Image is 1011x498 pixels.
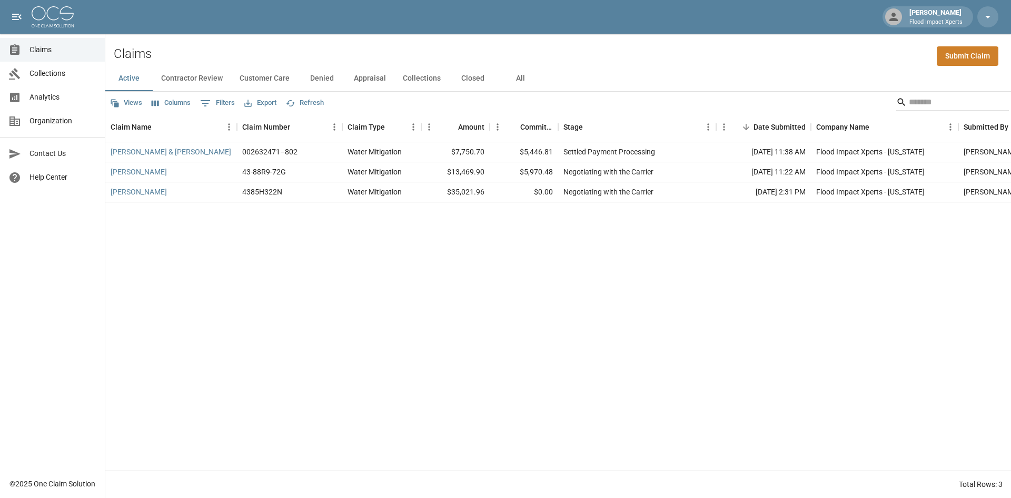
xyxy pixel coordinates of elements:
[107,95,145,111] button: Views
[490,162,558,182] div: $5,970.48
[754,112,806,142] div: Date Submitted
[458,112,484,142] div: Amount
[421,182,490,202] div: $35,021.96
[111,167,167,177] a: [PERSON_NAME]
[937,46,998,66] a: Submit Claim
[29,115,96,126] span: Organization
[6,6,27,27] button: open drawer
[105,66,1011,91] div: dynamic tabs
[558,112,716,142] div: Stage
[964,112,1008,142] div: Submitted By
[869,120,884,134] button: Sort
[959,479,1003,490] div: Total Rows: 3
[816,187,925,197] div: Flood Impact Xperts - Texas
[149,95,193,111] button: Select columns
[290,120,305,134] button: Sort
[32,6,74,27] img: ocs-logo-white-transparent.png
[490,142,558,162] div: $5,446.81
[816,112,869,142] div: Company Name
[237,112,342,142] div: Claim Number
[490,119,506,135] button: Menu
[345,66,394,91] button: Appraisal
[563,112,583,142] div: Stage
[29,172,96,183] span: Help Center
[326,119,342,135] button: Menu
[197,95,237,112] button: Show filters
[29,148,96,159] span: Contact Us
[105,112,237,142] div: Claim Name
[563,167,653,177] div: Negotiating with the Carrier
[242,95,279,111] button: Export
[105,66,153,91] button: Active
[816,147,925,157] div: Flood Impact Xperts - Texas
[563,187,653,197] div: Negotiating with the Carrier
[421,142,490,162] div: $7,750.70
[114,46,152,62] h2: Claims
[905,7,967,26] div: [PERSON_NAME]
[811,112,958,142] div: Company Name
[490,182,558,202] div: $0.00
[9,479,95,489] div: © 2025 One Claim Solution
[242,147,298,157] div: 002632471–802
[421,112,490,142] div: Amount
[29,92,96,103] span: Analytics
[421,119,437,135] button: Menu
[298,66,345,91] button: Denied
[716,112,811,142] div: Date Submitted
[449,66,497,91] button: Closed
[421,162,490,182] div: $13,469.90
[405,119,421,135] button: Menu
[497,66,544,91] button: All
[583,120,598,134] button: Sort
[342,112,421,142] div: Claim Type
[348,112,385,142] div: Claim Type
[111,112,152,142] div: Claim Name
[490,112,558,142] div: Committed Amount
[29,68,96,79] span: Collections
[520,112,553,142] div: Committed Amount
[242,112,290,142] div: Claim Number
[242,187,282,197] div: 4385H322N
[348,147,402,157] div: Water Mitigation
[153,66,231,91] button: Contractor Review
[111,187,167,197] a: [PERSON_NAME]
[231,66,298,91] button: Customer Care
[506,120,520,134] button: Sort
[943,119,958,135] button: Menu
[385,120,400,134] button: Sort
[29,44,96,55] span: Claims
[816,167,925,177] div: Flood Impact Xperts - Texas
[221,119,237,135] button: Menu
[152,120,166,134] button: Sort
[909,18,963,27] p: Flood Impact Xperts
[242,167,286,177] div: 43-88R9-72G
[348,187,402,197] div: Water Mitigation
[716,182,811,202] div: [DATE] 2:31 PM
[394,66,449,91] button: Collections
[283,95,326,111] button: Refresh
[716,119,732,135] button: Menu
[563,147,655,157] div: Settled Payment Processing
[700,119,716,135] button: Menu
[896,94,1009,113] div: Search
[716,142,811,162] div: [DATE] 11:38 AM
[716,162,811,182] div: [DATE] 11:22 AM
[111,147,231,157] a: [PERSON_NAME] & [PERSON_NAME]
[739,120,754,134] button: Sort
[443,120,458,134] button: Sort
[348,167,402,177] div: Water Mitigation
